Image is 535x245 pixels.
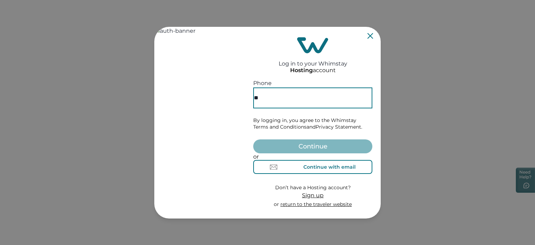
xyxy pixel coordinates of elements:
img: auth-banner [154,27,245,219]
p: or [253,153,372,160]
button: Continue with email [253,160,372,174]
p: account [290,67,336,74]
p: By logging in, you agree to the Whimstay and [253,117,372,131]
a: return to the traveler website [280,201,352,207]
div: Phone [253,79,372,87]
a: Terms and Conditions [253,124,307,130]
button: Continue [253,139,372,153]
p: or [274,201,352,208]
span: Sign up [302,192,324,199]
a: Privacy Statement. [316,124,362,130]
div: Continue with email [303,164,356,170]
button: Close [367,33,373,39]
h2: Log in to your Whimstay [279,53,347,67]
p: Don’t have a Hosting account? [274,184,352,191]
img: login-logo [297,37,328,53]
p: Hosting [290,67,313,74]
